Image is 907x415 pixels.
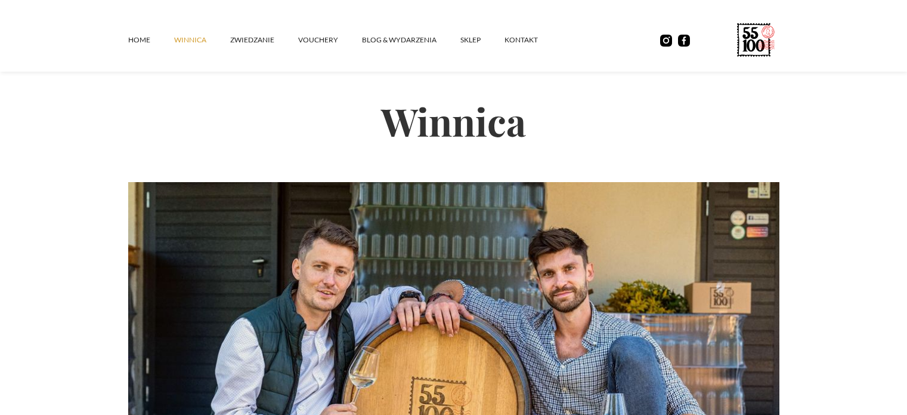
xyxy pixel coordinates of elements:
[460,22,504,58] a: SKLEP
[504,22,562,58] a: kontakt
[128,22,174,58] a: Home
[362,22,460,58] a: Blog & Wydarzenia
[230,22,298,58] a: ZWIEDZANIE
[174,22,230,58] a: winnica
[298,22,362,58] a: vouchery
